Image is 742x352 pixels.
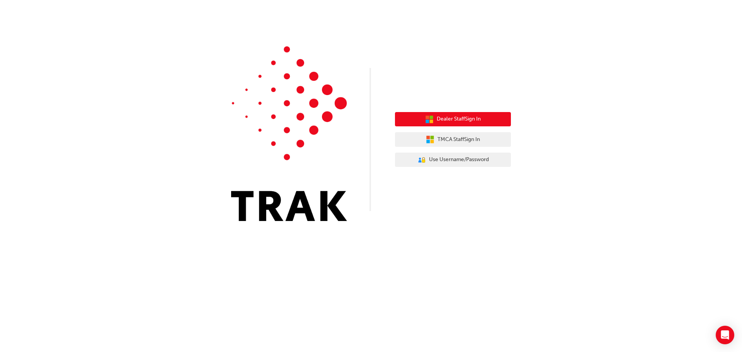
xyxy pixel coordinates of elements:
[716,326,734,344] div: Open Intercom Messenger
[395,132,511,147] button: TMCA StaffSign In
[437,135,480,144] span: TMCA Staff Sign In
[395,112,511,127] button: Dealer StaffSign In
[429,155,489,164] span: Use Username/Password
[437,115,481,124] span: Dealer Staff Sign In
[231,46,347,221] img: Trak
[395,153,511,167] button: Use Username/Password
